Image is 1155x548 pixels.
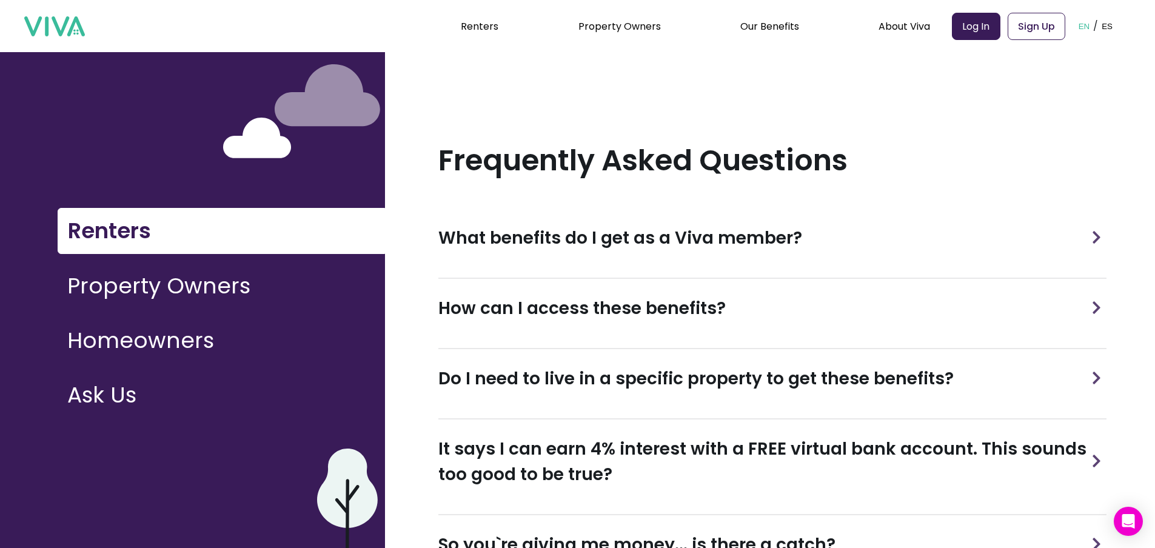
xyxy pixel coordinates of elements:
[1075,7,1094,45] button: EN
[58,208,385,264] a: Renters
[438,279,1106,338] div: How can I access these benefits?arrow for minimizing
[58,208,385,254] button: Renters
[438,142,1106,179] h1: Frequently Asked Questions
[438,349,1106,409] div: Do I need to live in a specific property to get these benefits?arrow for minimizing
[58,264,385,318] a: Property Owners
[223,118,292,158] img: white cloud
[740,11,799,41] div: Our Benefits
[58,318,385,373] a: Homeowners
[1088,231,1105,244] img: arrow for minimizing
[438,436,1086,487] h3: It says I can earn 4% interest with a FREE virtual bank account. This sounds too good to be true?
[1088,455,1105,467] img: arrow for minimizing
[438,419,1106,504] div: It says I can earn 4% interest with a FREE virtual bank account. This sounds too good to be true?...
[1093,17,1098,35] p: /
[24,16,85,37] img: viva
[1008,13,1065,40] a: Sign Up
[58,264,385,309] button: Property Owners
[438,296,726,321] h3: How can I access these benefits?
[438,366,954,392] h3: Do I need to live in a specific property to get these benefits?
[578,19,661,33] a: Property Owners
[438,226,802,251] h3: What benefits do I get as a Viva member?
[58,373,385,427] a: Ask Us
[58,318,385,363] button: Homeowners
[58,373,385,418] button: Ask Us
[275,64,380,127] img: purple cloud
[1114,507,1143,536] div: Open Intercom Messenger
[879,11,930,41] div: About Viva
[952,13,1000,40] a: Log In
[1088,372,1105,384] img: arrow for minimizing
[461,19,498,33] a: Renters
[1098,7,1116,45] button: ES
[438,209,1106,268] div: What benefits do I get as a Viva member?arrow for minimizing
[1088,301,1105,314] img: arrow for minimizing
